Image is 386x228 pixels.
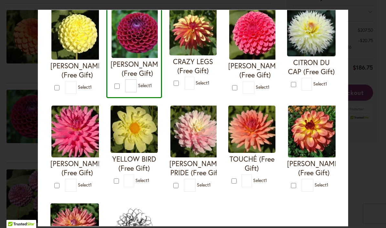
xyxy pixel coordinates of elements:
[112,8,163,58] img: IVANETTI (Free Gift)
[111,60,164,78] h4: [PERSON_NAME] (Free Gift)
[5,205,23,223] iframe: Launch Accessibility Center
[287,8,336,56] img: CITRON DU CAP (Free Gift)
[135,177,149,183] span: Select
[170,106,222,157] img: CHILSON'S PRIDE (Free Gift)
[169,8,217,55] img: CRAZY LEGS (Free Gift)
[147,177,149,183] span: 1
[50,159,104,177] h4: [PERSON_NAME] (Free Gift)
[229,8,281,60] img: REBECCA LYNN (Free Gift)
[51,106,103,157] img: HERBERT SMITH (Free Gift)
[265,177,267,183] span: 1
[315,182,328,188] span: Select
[169,159,223,177] h4: [PERSON_NAME] PRIDE (Free Gift)
[150,82,152,88] span: 1
[90,182,92,188] span: 1
[288,106,340,157] img: MAI TAI (Free Gift)
[228,154,275,173] h4: TOUCHÉ (Free Gift)
[228,106,275,153] img: TOUCHÉ (Free Gift)
[256,84,270,90] span: Select
[208,79,209,85] span: 1
[111,154,158,173] h4: YELLOW BIRD (Free Gift)
[268,84,270,90] span: 1
[287,58,336,76] h4: CITRON DU CAP (Free Gift)
[51,8,103,60] img: NETTIE (Free Gift)
[50,61,104,79] h4: [PERSON_NAME] (Free Gift)
[287,159,341,177] h4: [PERSON_NAME] (Free Gift)
[327,182,328,188] span: 1
[78,84,92,90] span: Select
[138,82,152,88] span: Select
[111,106,158,153] img: YELLOW BIRD (Free Gift)
[169,57,217,75] h4: CRAZY LEGS (Free Gift)
[78,182,92,188] span: Select
[253,177,267,183] span: Select
[325,81,327,87] span: 1
[228,61,282,79] h4: [PERSON_NAME] (Free Gift)
[197,182,211,188] span: Select
[196,79,209,85] span: Select
[313,81,327,87] span: Select
[90,84,92,90] span: 1
[209,182,211,188] span: 1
